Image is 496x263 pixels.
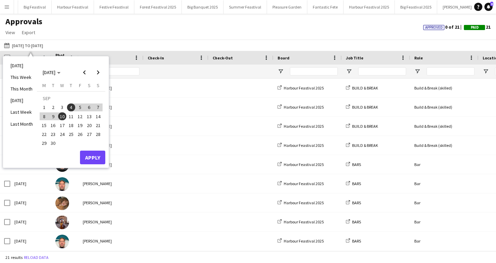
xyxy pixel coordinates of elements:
[58,112,67,121] button: 10-09-2025
[76,112,84,121] span: 12
[55,196,69,210] img: Ruby Northover-Bryan
[94,0,134,14] button: Festive Feastival
[278,68,284,74] button: Open Filter Menu
[464,24,491,30] span: 21
[18,0,52,14] button: Big Feastival
[14,55,24,60] span: Date
[79,155,144,174] div: [PERSON_NAME]
[49,130,57,138] span: 23
[49,139,57,148] button: 30-09-2025
[278,238,324,244] a: Harbour Feastival 2025
[85,121,93,129] span: 20
[49,112,57,121] button: 09-09-2025
[79,79,144,97] div: [PERSON_NAME]
[94,121,102,129] span: 21
[79,232,144,250] div: [PERSON_NAME]
[67,121,76,130] button: 18-09-2025
[6,71,37,83] li: This Week
[40,121,48,129] span: 15
[10,174,51,193] div: [DATE]
[410,79,479,97] div: Build & Break (skilled)
[52,0,94,14] button: Harbour Feastival
[410,212,479,231] div: Bar
[358,67,406,75] input: Job Title Filter Input
[70,82,72,88] span: T
[55,235,69,248] img: Stephen Peckham
[346,55,363,60] span: Job Title
[58,130,67,139] button: 24-09-2025
[55,53,66,63] span: Photo
[352,200,361,205] span: BARS
[79,136,144,155] div: [PERSON_NAME]
[84,130,93,139] button: 27-09-2025
[67,121,75,129] span: 18
[58,112,66,121] span: 10
[58,103,67,112] button: 03-09-2025
[94,112,103,121] button: 14-09-2025
[40,103,49,112] button: 01-09-2025
[395,0,437,14] button: Big Feastival 2025
[42,82,46,88] span: M
[67,130,76,139] button: 25-09-2025
[80,151,105,164] button: Apply
[423,24,464,30] span: 0 of 21
[290,67,338,75] input: Board Filter Input
[346,162,361,167] a: BARS
[284,200,324,205] span: Harbour Feastival 2025
[10,232,51,250] div: [DATE]
[85,130,93,138] span: 27
[267,0,307,14] button: Pleasure Garden
[6,95,37,106] li: [DATE]
[94,130,102,138] span: 28
[410,98,479,116] div: Build & Break (skilled)
[352,162,361,167] span: BARS
[352,85,378,91] span: BUILD & BREAK
[483,68,489,74] button: Open Filter Menu
[352,181,361,186] span: BARS
[94,103,103,112] button: 07-09-2025
[79,117,144,136] div: [PERSON_NAME]
[85,103,93,112] span: 6
[414,68,420,74] button: Open Filter Menu
[284,105,324,110] span: Harbour Feastival 2025
[94,130,103,139] button: 28-09-2025
[346,105,378,110] a: BUILD & BREAK
[49,139,57,148] span: 30
[284,181,324,186] span: Harbour Feastival 2025
[425,25,443,30] span: Approved
[40,112,49,121] button: 08-09-2025
[6,83,37,95] li: This Month
[43,69,55,75] span: [DATE]
[67,103,75,112] span: 4
[19,28,38,37] a: Export
[67,103,76,112] button: 04-09-2025
[3,41,44,50] button: [DATE] to [DATE]
[6,118,37,130] li: Last Month
[40,130,48,138] span: 22
[346,68,352,74] button: Open Filter Menu
[55,177,69,191] img: Stephen Peckham
[414,55,423,60] span: Role
[85,112,93,121] span: 13
[278,124,324,129] a: Harbour Feastival 2025
[5,29,15,36] span: View
[83,55,94,60] span: Name
[284,238,324,244] span: Harbour Feastival 2025
[76,121,84,130] button: 19-09-2025
[148,55,164,60] span: Check-In
[58,121,66,129] span: 17
[84,112,93,121] button: 13-09-2025
[67,112,75,121] span: 11
[346,238,361,244] a: BARS
[10,212,51,231] div: [DATE]
[49,121,57,129] span: 16
[278,219,324,224] a: Harbour Feastival 2025
[6,60,37,71] li: [DATE]
[278,162,324,167] a: Harbour Feastival 2025
[410,155,479,174] div: Bar
[278,105,324,110] a: Harbour Feastival 2025
[67,112,76,121] button: 11-09-2025
[55,216,69,229] img: Karen Butler
[284,85,324,91] span: Harbour Feastival 2025
[284,143,324,148] span: Harbour Feastival 2025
